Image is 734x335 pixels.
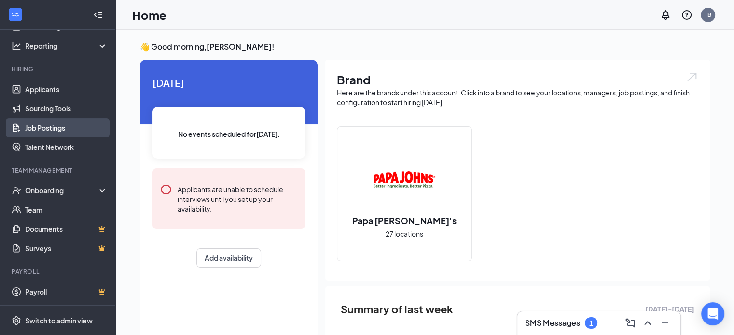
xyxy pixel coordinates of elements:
[25,316,93,325] div: Switch to admin view
[337,71,698,88] h1: Brand
[640,315,655,331] button: ChevronUp
[25,118,108,137] a: Job Postings
[623,315,638,331] button: ComposeMessage
[341,301,453,318] span: Summary of last week
[660,9,671,21] svg: Notifications
[624,317,636,329] svg: ComposeMessage
[25,80,108,99] a: Applicants
[659,317,671,329] svg: Minimize
[160,184,172,195] svg: Error
[11,10,20,19] svg: WorkstreamLogo
[337,88,698,107] div: Here are the brands under this account. Click into a brand to see your locations, managers, job p...
[12,186,21,195] svg: UserCheck
[657,315,673,331] button: Minimize
[686,71,698,82] img: open.6027fd2a22e1237b5b06.svg
[701,302,724,325] div: Open Intercom Messenger
[645,304,694,314] span: [DATE] - [DATE]
[152,75,305,90] span: [DATE]
[386,228,423,239] span: 27 locations
[12,41,21,51] svg: Analysis
[525,318,580,328] h3: SMS Messages
[12,268,106,276] div: Payroll
[25,282,108,301] a: PayrollCrown
[132,7,166,23] h1: Home
[12,65,106,73] div: Hiring
[25,219,108,239] a: DocumentsCrown
[25,99,108,118] a: Sourcing Tools
[374,149,435,211] img: Papa John's
[93,10,103,20] svg: Collapse
[343,214,466,227] h2: Papa [PERSON_NAME]'s
[12,166,106,174] div: Team Management
[178,129,280,139] span: No events scheduled for [DATE] .
[25,186,99,195] div: Onboarding
[25,200,108,219] a: Team
[25,239,108,258] a: SurveysCrown
[178,184,297,214] div: Applicants are unable to schedule interviews until you set up your availability.
[196,248,261,268] button: Add availability
[681,9,692,21] svg: QuestionInfo
[25,41,108,51] div: Reporting
[25,137,108,157] a: Talent Network
[12,316,21,325] svg: Settings
[589,319,593,327] div: 1
[642,317,653,329] svg: ChevronUp
[140,41,710,52] h3: 👋 Good morning, [PERSON_NAME] !
[705,11,711,19] div: TB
